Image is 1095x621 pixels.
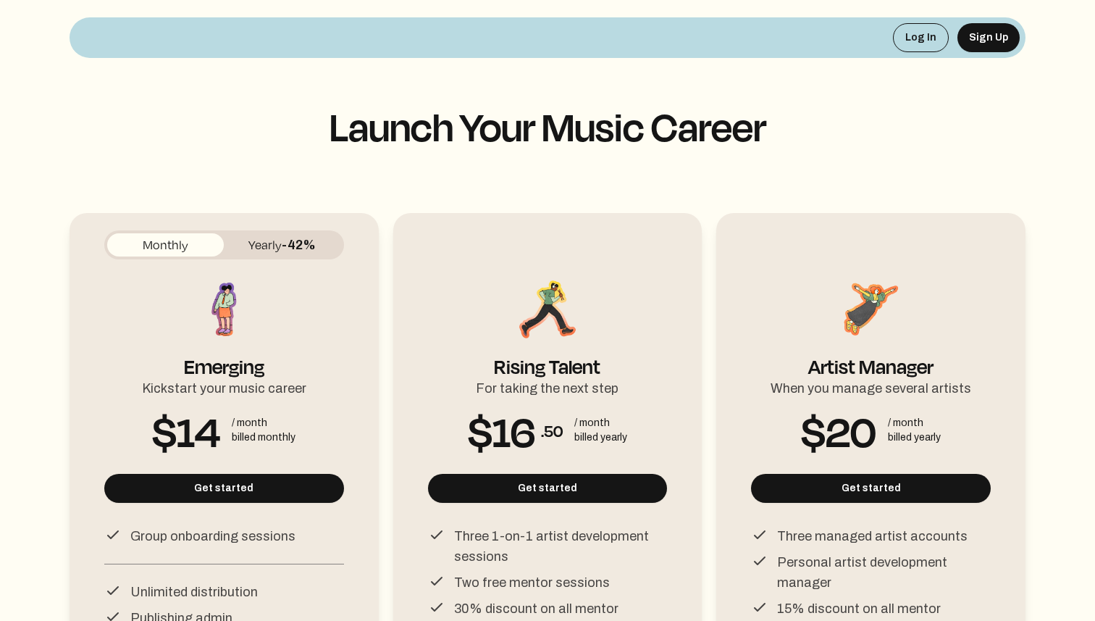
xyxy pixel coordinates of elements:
[777,552,991,593] p: Personal artist development manager
[574,430,627,445] div: billed yearly
[224,233,340,257] button: Yearly-42%
[541,419,563,442] span: .50
[454,572,610,593] p: Two free mentor sessions
[184,342,264,372] div: Emerging
[888,416,941,430] div: / month
[893,23,949,52] button: Log In
[771,372,971,399] div: When you manage several artists
[808,342,934,372] div: Artist Manager
[468,419,535,442] span: $16
[142,372,306,399] div: Kickstart your music career
[574,416,627,430] div: / month
[515,277,580,342] img: Rising Talent
[130,526,295,546] p: Group onboarding sessions
[152,419,220,442] span: $14
[888,430,941,445] div: billed yearly
[104,474,344,503] button: Get started
[801,419,876,442] span: $20
[751,474,991,503] button: Get started
[232,430,295,445] div: billed monthly
[130,582,258,602] p: Unlimited distribution
[454,526,668,567] p: Three 1-on-1 artist development sessions
[957,23,1020,52] button: Sign Up
[232,416,295,430] div: / month
[70,104,1025,148] h1: Launch Your Music Career
[777,526,968,546] p: Three managed artist accounts
[839,277,904,342] img: Artist Manager
[476,372,618,399] div: For taking the next step
[107,233,224,257] button: Monthly
[494,342,600,372] div: Rising Talent
[191,277,256,342] img: Emerging
[428,474,668,503] button: Get started
[282,238,316,252] span: -42%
